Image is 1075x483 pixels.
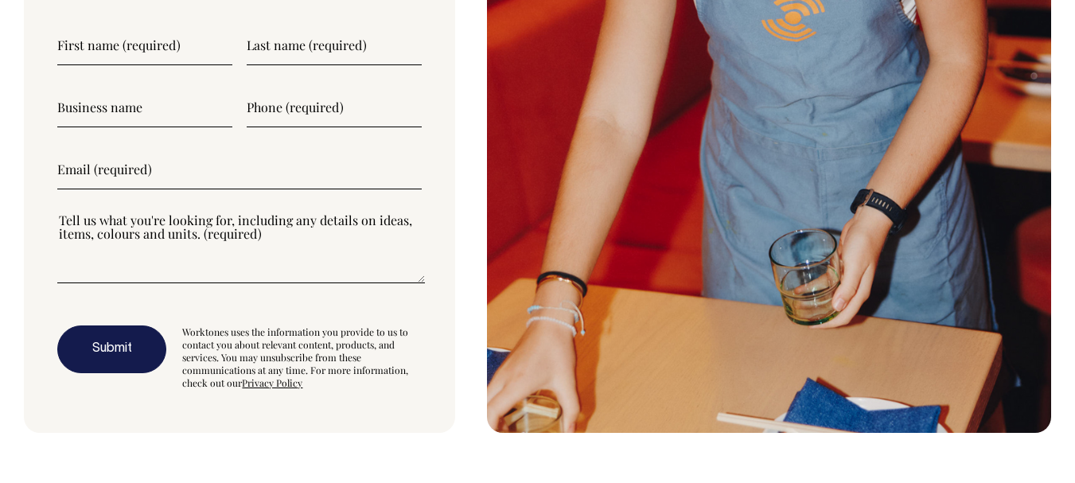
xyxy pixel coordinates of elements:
input: Last name (required) [247,25,422,65]
button: Submit [57,325,166,373]
input: Phone (required) [247,88,422,127]
input: Email (required) [57,150,422,189]
input: First name (required) [57,25,232,65]
input: Business name [57,88,232,127]
div: Worktones uses the information you provide to us to contact you about relevant content, products,... [182,325,422,389]
a: Privacy Policy [242,376,302,389]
